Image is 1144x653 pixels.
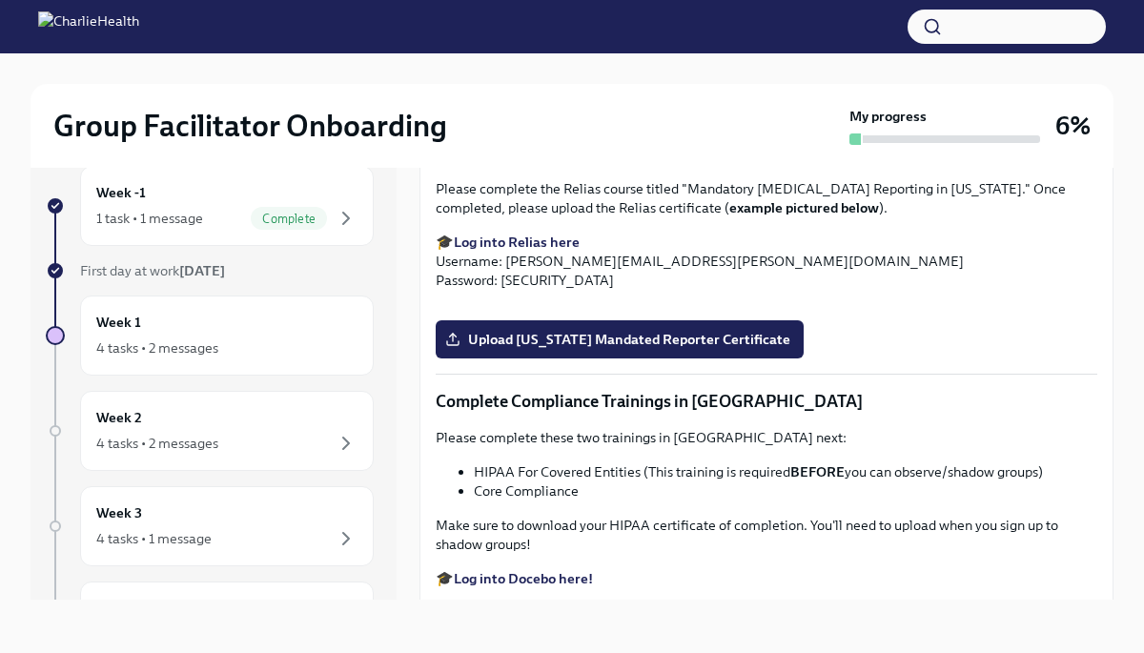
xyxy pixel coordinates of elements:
[46,486,374,566] a: Week 34 tasks • 1 message
[1055,109,1091,143] h3: 6%
[436,233,1097,290] p: 🎓 Username: [PERSON_NAME][EMAIL_ADDRESS][PERSON_NAME][DOMAIN_NAME] Password: [SECURITY_DATA]
[46,166,374,246] a: Week -11 task • 1 messageComplete
[96,312,141,333] h6: Week 1
[474,481,1097,500] li: Core Compliance
[436,179,1097,217] p: Please complete the Relias course titled "Mandatory [MEDICAL_DATA] Reporting in [US_STATE]." Once...
[80,262,225,279] span: First day at work
[96,338,218,357] div: 4 tasks • 2 messages
[46,261,374,280] a: First day at work[DATE]
[96,182,146,203] h6: Week -1
[53,107,447,145] h2: Group Facilitator Onboarding
[96,407,142,428] h6: Week 2
[436,320,804,358] label: Upload [US_STATE] Mandated Reporter Certificate
[436,516,1097,554] p: Make sure to download your HIPAA certificate of completion. You'll need to upload when you sign u...
[96,502,142,523] h6: Week 3
[449,330,790,349] span: Upload [US_STATE] Mandated Reporter Certificate
[729,199,879,216] strong: example pictured below
[849,107,927,126] strong: My progress
[46,296,374,376] a: Week 14 tasks • 2 messages
[454,234,580,251] a: Log into Relias here
[436,428,1097,447] p: Please complete these two trainings in [GEOGRAPHIC_DATA] next:
[436,569,1097,588] p: 🎓
[436,390,1097,413] p: Complete Compliance Trainings in [GEOGRAPHIC_DATA]
[454,570,593,587] a: Log into Docebo here!
[96,529,212,548] div: 4 tasks • 1 message
[96,209,203,228] div: 1 task • 1 message
[96,598,143,619] h6: Week 4
[251,212,327,226] span: Complete
[790,463,845,480] strong: BEFORE
[179,262,225,279] strong: [DATE]
[46,391,374,471] a: Week 24 tasks • 2 messages
[474,462,1097,481] li: HIPAA For Covered Entities (This training is required you can observe/shadow groups)
[38,11,139,42] img: CharlieHealth
[96,434,218,453] div: 4 tasks • 2 messages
